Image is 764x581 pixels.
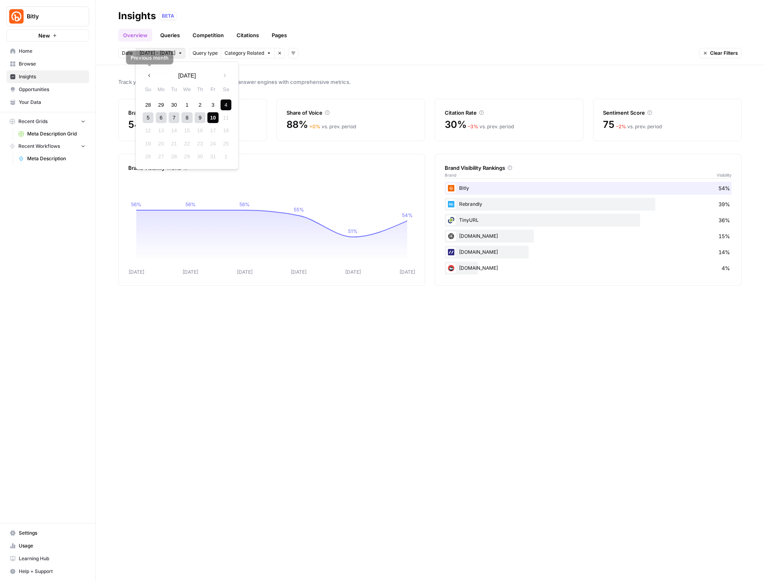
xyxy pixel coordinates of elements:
div: Choose Tuesday, September 30th, 2025 [169,99,179,110]
img: Bitly Logo [9,9,24,24]
span: Meta Description [27,155,86,162]
div: Su [143,84,153,95]
div: Choose Sunday, October 5th, 2025 [143,112,153,123]
div: Not available Monday, October 20th, 2025 [156,138,167,149]
div: Choose Tuesday, October 7th, 2025 [169,112,179,123]
div: Choose Wednesday, October 1st, 2025 [181,99,192,110]
a: Meta Description [15,152,89,165]
div: Not available Saturday, October 11th, 2025 [221,112,231,123]
span: + 0 % [309,123,320,129]
img: d3o86dh9e5t52ugdlebkfaguyzqk [446,263,456,273]
div: Tu [169,84,179,95]
div: Choose Monday, September 29th, 2025 [156,99,167,110]
a: Pages [267,29,292,42]
div: Not available Tuesday, October 28th, 2025 [169,151,179,162]
span: 36% [718,216,730,224]
span: Your Data [19,99,86,106]
a: Home [6,45,89,58]
div: Mo [156,84,167,95]
div: Choose Sunday, September 28th, 2025 [143,99,153,110]
div: Sentiment Score [603,109,732,117]
img: 8kljmzsa1zhebam3dr30b6tzb1ve [446,199,456,209]
button: [DATE] - [DATE] [136,48,186,58]
div: vs. prev. period [468,123,514,130]
img: 14ti496qrlhkiozz36mrb5n2z2ri [446,247,456,257]
span: 39% [718,200,730,208]
span: Home [19,48,86,55]
div: Brand Visibility Rankings [445,164,732,172]
div: [DATE] - [DATE] [135,62,239,169]
div: Not available Sunday, October 26th, 2025 [143,151,153,162]
div: Citation Rate [445,109,573,117]
div: Not available Thursday, October 16th, 2025 [195,125,205,136]
img: bhp28keqzubus46da8pm8vuil3pw [446,215,456,225]
div: Not available Friday, October 17th, 2025 [207,125,218,136]
button: Recent Grids [6,115,89,127]
span: 4% [722,264,730,272]
a: Settings [6,527,89,539]
tspan: 55% [294,207,304,213]
div: Not available Tuesday, October 21st, 2025 [169,138,179,149]
a: Opportunities [6,83,89,96]
div: We [181,84,192,95]
button: New [6,30,89,42]
div: Brand Visibility Trend [128,164,415,172]
a: Your Data [6,96,89,109]
span: Browse [19,60,86,68]
span: Clear Filters [710,50,738,57]
span: Recent Grids [18,118,48,125]
div: Not available Saturday, October 18th, 2025 [221,125,231,136]
span: Visibility [717,172,732,178]
div: Not available Friday, October 24th, 2025 [207,138,218,149]
span: Brand [445,172,456,178]
tspan: [DATE] [129,269,144,275]
a: Citations [232,29,264,42]
tspan: [DATE] [345,269,361,275]
div: Not available Thursday, October 30th, 2025 [195,151,205,162]
a: Browse [6,58,89,70]
div: Not available Sunday, October 12th, 2025 [143,125,153,136]
tspan: 51% [348,228,358,234]
div: Th [195,84,205,95]
div: Not available Friday, October 31st, 2025 [207,151,218,162]
a: Overview [118,29,152,42]
span: [DATE] [178,72,196,80]
div: Rebrandly [445,198,732,211]
span: Usage [19,542,86,549]
div: Share of Voice [286,109,415,117]
span: 30% [445,118,466,131]
span: Insights [19,73,86,80]
span: 14% [718,248,730,256]
button: Help + Support [6,565,89,578]
button: Category Related [221,48,275,58]
div: Not available Monday, October 13th, 2025 [156,125,167,136]
a: Usage [6,539,89,552]
tspan: 56% [239,201,250,207]
button: Clear Filters [699,48,742,58]
div: Sa [221,84,231,95]
a: Learning Hub [6,552,89,565]
div: Not available Saturday, November 1st, 2025 [221,151,231,162]
div: Choose Saturday, October 4th, 2025 [221,99,231,110]
span: 54% [128,118,150,131]
div: [DOMAIN_NAME] [445,230,732,243]
span: Category Related [225,50,264,57]
span: 54% [718,184,730,192]
span: 88% [286,118,308,131]
div: Not available Wednesday, October 15th, 2025 [181,125,192,136]
div: vs. prev. period [616,123,662,130]
tspan: [DATE] [291,269,306,275]
span: New [38,32,50,40]
span: – 3 % [468,123,478,129]
a: Insights [6,70,89,83]
div: BETA [159,12,177,20]
span: [DATE] - [DATE] [139,50,175,57]
a: Meta Description Grid [15,127,89,140]
div: Choose Monday, October 6th, 2025 [156,112,167,123]
div: Fr [207,84,218,95]
div: [DOMAIN_NAME] [445,262,732,275]
div: month 2025-10 [141,98,232,163]
span: Help + Support [19,568,86,575]
div: Not available Thursday, October 23rd, 2025 [195,138,205,149]
button: Recent Workflows [6,140,89,152]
